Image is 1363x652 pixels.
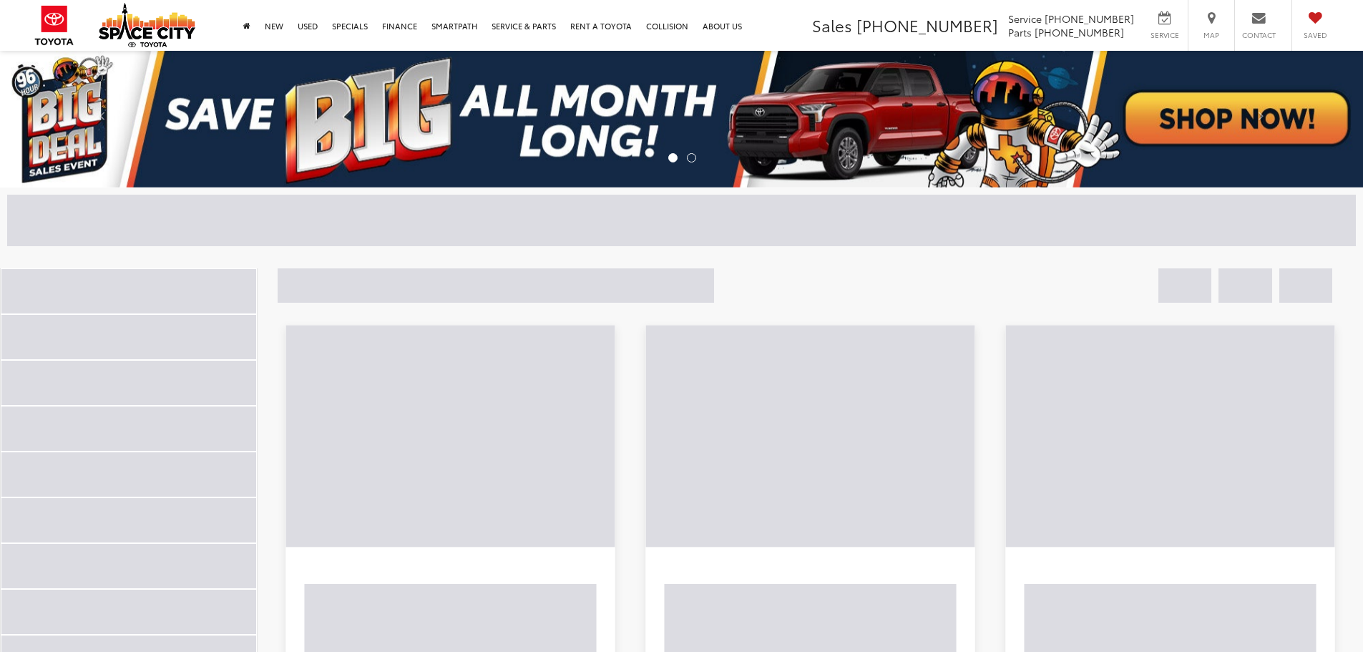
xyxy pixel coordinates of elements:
[1299,30,1331,40] span: Saved
[1008,25,1032,39] span: Parts
[1148,30,1181,40] span: Service
[1035,25,1124,39] span: [PHONE_NUMBER]
[812,14,852,37] span: Sales
[1242,30,1276,40] span: Contact
[856,14,998,37] span: [PHONE_NUMBER]
[1045,11,1134,26] span: [PHONE_NUMBER]
[1008,11,1042,26] span: Service
[1196,30,1227,40] span: Map
[99,3,195,47] img: Space City Toyota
